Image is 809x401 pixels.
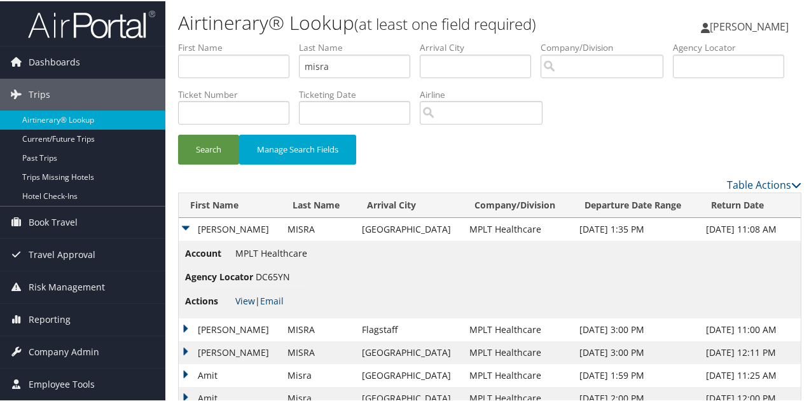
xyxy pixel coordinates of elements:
[185,269,253,283] span: Agency Locator
[356,217,464,240] td: [GEOGRAPHIC_DATA]
[281,192,356,217] th: Last Name: activate to sort column ascending
[281,340,356,363] td: MISRA
[420,87,552,100] label: Airline
[29,45,80,77] span: Dashboards
[700,340,801,363] td: [DATE] 12:11 PM
[573,363,700,386] td: [DATE] 1:59 PM
[235,294,284,306] span: |
[463,340,573,363] td: MPLT Healthcare
[541,40,673,53] label: Company/Division
[356,363,464,386] td: [GEOGRAPHIC_DATA]
[701,6,801,44] a: [PERSON_NAME]
[281,363,356,386] td: Misra
[178,87,299,100] label: Ticket Number
[463,317,573,340] td: MPLT Healthcare
[29,367,95,399] span: Employee Tools
[29,205,78,237] span: Book Travel
[256,269,290,282] span: DC65YN
[299,87,420,100] label: Ticketing Date
[356,192,464,217] th: Arrival City: activate to sort column ascending
[356,340,464,363] td: [GEOGRAPHIC_DATA]
[573,317,700,340] td: [DATE] 3:00 PM
[700,192,801,217] th: Return Date: activate to sort column ascending
[29,302,71,334] span: Reporting
[179,317,281,340] td: [PERSON_NAME]
[700,363,801,386] td: [DATE] 11:25 AM
[235,294,255,306] a: View
[29,270,105,302] span: Risk Management
[178,40,299,53] label: First Name
[573,217,700,240] td: [DATE] 1:35 PM
[28,8,155,38] img: airportal-logo.png
[673,40,794,53] label: Agency Locator
[178,8,593,35] h1: Airtinerary® Lookup
[356,317,464,340] td: Flagstaff
[178,133,239,163] button: Search
[235,246,307,258] span: MPLT Healthcare
[463,363,573,386] td: MPLT Healthcare
[281,317,356,340] td: MISRA
[29,238,95,269] span: Travel Approval
[700,217,801,240] td: [DATE] 11:08 AM
[710,18,789,32] span: [PERSON_NAME]
[463,217,573,240] td: MPLT Healthcare
[463,192,573,217] th: Company/Division
[179,340,281,363] td: [PERSON_NAME]
[299,40,420,53] label: Last Name
[260,294,284,306] a: Email
[573,340,700,363] td: [DATE] 3:00 PM
[700,317,801,340] td: [DATE] 11:00 AM
[354,12,536,33] small: (at least one field required)
[281,217,356,240] td: MISRA
[179,192,281,217] th: First Name: activate to sort column ascending
[185,245,233,259] span: Account
[179,217,281,240] td: [PERSON_NAME]
[239,133,356,163] button: Manage Search Fields
[29,78,50,109] span: Trips
[573,192,700,217] th: Departure Date Range: activate to sort column ascending
[179,363,281,386] td: Amit
[29,335,99,367] span: Company Admin
[420,40,541,53] label: Arrival City
[185,293,233,307] span: Actions
[727,177,801,191] a: Table Actions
